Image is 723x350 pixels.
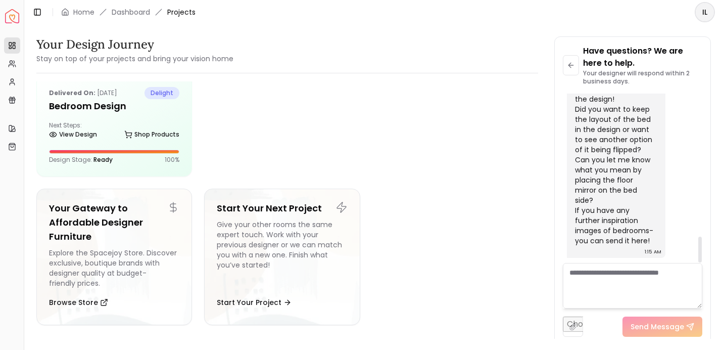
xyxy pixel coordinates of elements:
[5,9,19,23] a: Spacejoy
[583,69,702,85] p: Your designer will respond within 2 business days.
[73,7,94,17] a: Home
[49,99,179,113] h5: Bedroom design
[645,247,661,257] div: 1:15 AM
[49,292,108,313] button: Browse Store
[93,155,113,164] span: Ready
[36,189,192,325] a: Your Gateway to Affordable Designer FurnitureExplore the Spacejoy Store. Discover exclusive, bout...
[49,201,179,244] h5: Your Gateway to Affordable Designer Furniture
[167,7,196,17] span: Projects
[583,45,702,69] p: Have questions? We are here to help.
[49,156,113,164] p: Design Stage:
[112,7,150,17] a: Dashboard
[696,3,714,21] span: IL
[49,121,179,142] div: Next Steps:
[49,127,97,142] a: View Design
[36,36,233,53] h3: Your Design Journey
[575,74,655,246] div: Hey there! Great I can add it to the design! Did you want to keep the layout of the bed in the de...
[124,127,179,142] a: Shop Products
[144,87,179,99] span: delight
[36,54,233,64] small: Stay on top of your projects and bring your vision home
[61,7,196,17] nav: breadcrumb
[217,220,347,288] div: Give your other rooms the same expert touch. Work with your previous designer or we can match you...
[165,156,179,164] p: 100 %
[49,248,179,288] div: Explore the Spacejoy Store. Discover exclusive, boutique brands with designer quality at budget-f...
[49,87,117,99] p: [DATE]
[5,9,19,23] img: Spacejoy Logo
[49,89,95,97] b: Delivered on:
[204,189,360,325] a: Start Your Next ProjectGive your other rooms the same expert touch. Work with your previous desig...
[695,2,715,22] button: IL
[217,201,347,215] h5: Start Your Next Project
[217,292,292,313] button: Start Your Project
